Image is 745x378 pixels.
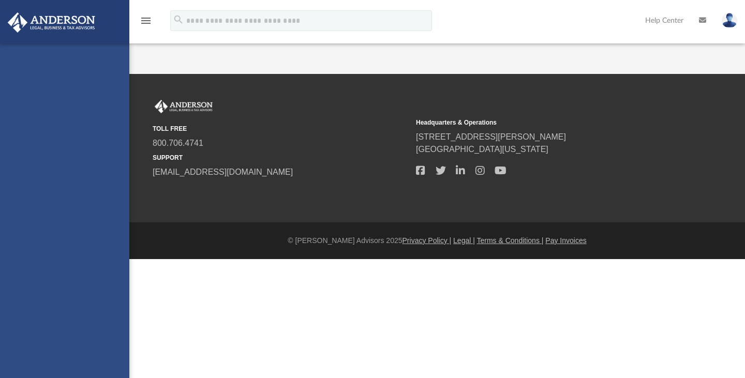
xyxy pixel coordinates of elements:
a: [STREET_ADDRESS][PERSON_NAME] [416,132,566,141]
a: Pay Invoices [545,236,586,245]
small: TOLL FREE [153,124,409,133]
img: User Pic [722,13,737,28]
i: menu [140,14,152,27]
img: Anderson Advisors Platinum Portal [153,100,215,113]
a: Privacy Policy | [403,236,452,245]
a: [GEOGRAPHIC_DATA][US_STATE] [416,145,548,154]
a: Terms & Conditions | [477,236,544,245]
i: search [173,14,184,25]
small: Headquarters & Operations [416,118,672,127]
a: [EMAIL_ADDRESS][DOMAIN_NAME] [153,168,293,176]
small: SUPPORT [153,153,409,162]
a: menu [140,20,152,27]
a: 800.706.4741 [153,139,203,147]
img: Anderson Advisors Platinum Portal [5,12,98,33]
a: Legal | [453,236,475,245]
div: © [PERSON_NAME] Advisors 2025 [129,235,745,246]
